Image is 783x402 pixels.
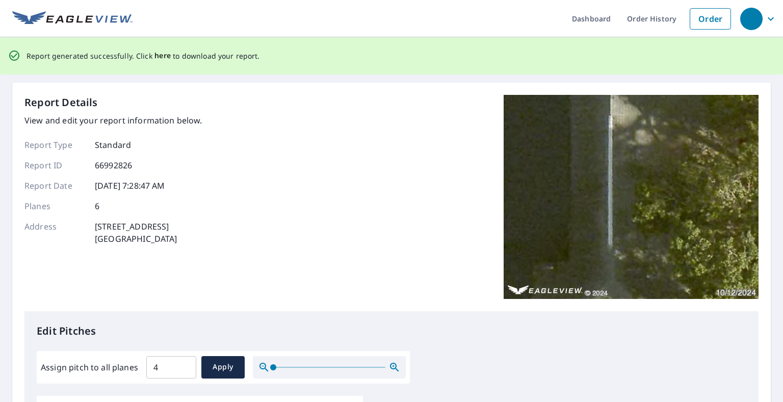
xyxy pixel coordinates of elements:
img: EV Logo [12,11,133,27]
p: Report Type [24,139,86,151]
button: Apply [201,356,245,379]
p: 66992826 [95,159,132,171]
p: View and edit your report information below. [24,114,202,127]
p: Report generated successfully. Click to download your report. [27,49,260,62]
p: Report Date [24,180,86,192]
label: Assign pitch to all planes [41,361,138,373]
button: here [154,49,171,62]
p: [DATE] 7:28:47 AM [95,180,165,192]
p: 6 [95,200,99,212]
p: Standard [95,139,131,151]
p: Report ID [24,159,86,171]
img: Top image [504,95,759,299]
input: 00.0 [146,353,196,382]
span: Apply [210,361,237,373]
p: Address [24,220,86,245]
p: [STREET_ADDRESS] [GEOGRAPHIC_DATA] [95,220,177,245]
a: Order [690,8,731,30]
p: Planes [24,200,86,212]
p: Edit Pitches [37,323,746,339]
p: Report Details [24,95,98,110]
